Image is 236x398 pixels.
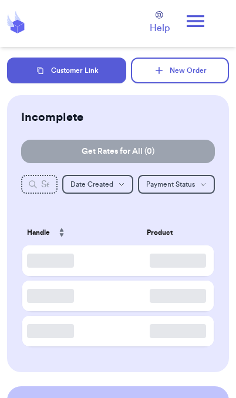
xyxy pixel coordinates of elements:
[142,217,214,248] th: Product
[21,140,215,163] button: Get Rates for All (0)
[62,175,133,194] button: Date Created
[52,221,71,244] button: Sort ascending
[21,109,83,126] h2: Incomplete
[21,175,58,194] input: Search
[150,21,170,35] span: Help
[7,58,126,83] button: Customer Link
[150,11,170,35] a: Help
[27,227,50,238] span: Handle
[131,58,229,83] button: New Order
[146,181,195,188] span: Payment Status
[70,181,113,188] span: Date Created
[138,175,215,194] button: Payment Status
